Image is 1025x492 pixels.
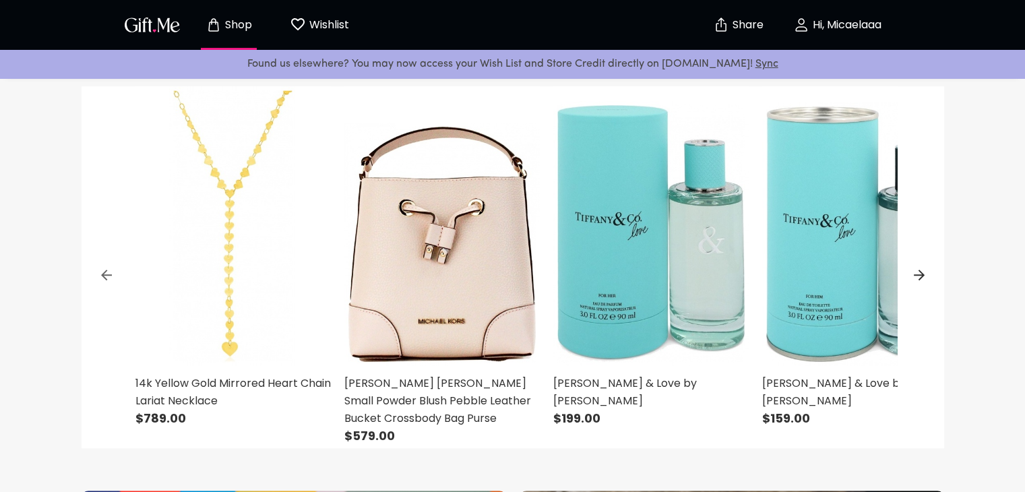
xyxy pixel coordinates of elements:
[762,86,958,427] a: Tiffany & Love by Tiffany[PERSON_NAME] & Love by [PERSON_NAME]$159.00
[338,86,547,448] div: Michael Kors Mercer Small Powder Blush Pebble Leather Bucket Crossbody Bag Purse[PERSON_NAME] [PE...
[282,3,356,47] button: Wishlist page
[122,15,183,34] img: GiftMe Logo
[755,59,778,69] a: Sync
[553,86,749,427] a: Tiffany & Love by Tiffany[PERSON_NAME] & Love by [PERSON_NAME]$199.00
[344,86,540,366] img: Michael Kors Mercer Small Powder Blush Pebble Leather Bucket Crossbody Bag Purse
[135,410,331,427] p: $789.00
[135,375,331,410] p: 14k Yellow Gold Mirrored Heart Chain Lariat Necklace
[755,86,964,431] div: Tiffany & Love by Tiffany[PERSON_NAME] & Love by [PERSON_NAME]$159.00
[344,375,540,427] p: [PERSON_NAME] [PERSON_NAME] Small Powder Blush Pebble Leather Bucket Crossbody Bag Purse
[344,86,540,445] a: Michael Kors Mercer Small Powder Blush Pebble Leather Bucket Crossbody Bag Purse[PERSON_NAME] [PE...
[222,20,252,31] p: Shop
[762,86,958,366] img: Tiffany & Love by Tiffany
[547,86,755,431] div: Tiffany & Love by Tiffany[PERSON_NAME] & Love by [PERSON_NAME]$199.00
[715,1,762,49] button: Share
[762,375,958,410] p: [PERSON_NAME] & Love by [PERSON_NAME]
[553,375,749,410] p: [PERSON_NAME] & Love by [PERSON_NAME]
[729,20,764,31] p: Share
[11,55,1014,73] p: Found us elsewhere? You may now access your Wish List and Store Credit directly on [DOMAIN_NAME]!
[553,410,749,427] p: $199.00
[135,86,331,427] a: 14k Yellow Gold Mirrored Heart Chain Lariat Necklace14k Yellow Gold Mirrored Heart Chain Lariat N...
[713,17,729,33] img: secure
[192,3,266,47] button: Store page
[306,16,349,34] p: Wishlist
[129,86,338,431] div: 14k Yellow Gold Mirrored Heart Chain Lariat Necklace14k Yellow Gold Mirrored Heart Chain Lariat N...
[121,17,184,33] button: GiftMe Logo
[809,20,881,31] p: Hi, Micaelaaa
[553,86,749,366] img: Tiffany & Love by Tiffany
[135,86,331,366] img: 14k Yellow Gold Mirrored Heart Chain Lariat Necklace
[770,3,905,47] button: Hi, Micaelaaa
[762,410,958,427] p: $159.00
